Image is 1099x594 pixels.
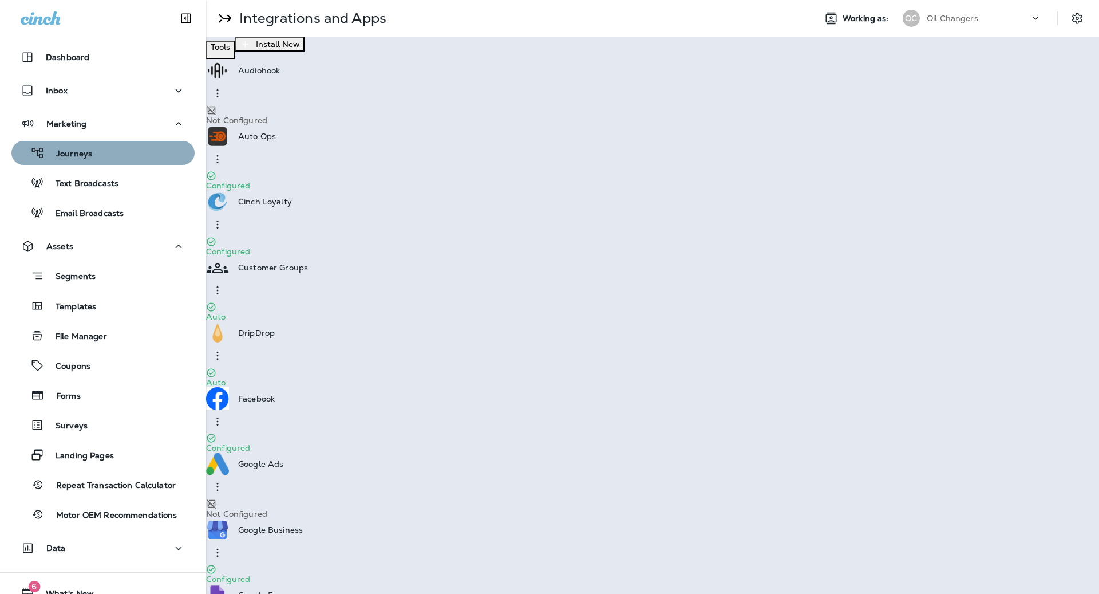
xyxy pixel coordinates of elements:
[211,42,230,52] p: Tools
[11,294,195,318] button: Templates
[44,451,114,462] p: Landing Pages
[843,14,891,23] span: Working as:
[45,149,92,160] p: Journeys
[11,502,195,526] button: Motor OEM Recommendations
[44,421,88,432] p: Surveys
[206,453,229,475] img: Google Ads
[11,443,195,467] button: Landing Pages
[11,79,195,102] button: Inbox
[46,242,73,251] p: Assets
[11,383,195,407] button: Forms
[46,119,86,128] p: Marketing
[11,263,195,288] button: Segments
[206,321,229,344] img: DripDrop
[206,378,226,387] p: Auto
[238,263,308,272] p: Customer Groups
[206,116,267,125] p: Not Configured
[11,353,195,377] button: Coupons
[235,37,305,52] button: Install New
[206,171,250,191] div: You have configured this integration
[206,509,267,518] p: Not Configured
[46,86,68,95] p: Inbox
[206,247,250,256] p: Configured
[46,53,89,62] p: Dashboard
[170,7,202,30] button: Collapse Sidebar
[206,312,226,321] p: Auto
[206,564,250,584] div: You have configured this integration
[235,10,386,27] p: Integrations and Apps
[206,105,267,125] div: You have not yet configured this integration. To use it, please click on it and fill out the requ...
[238,525,303,534] p: Google Business
[206,498,267,518] div: You have not yet configured this integration. To use it, please click on it and fill out the requ...
[206,236,250,256] div: You have configured this integration
[11,235,195,258] button: Assets
[238,132,276,141] p: Auto Ops
[238,66,280,75] p: Audiohook
[44,209,124,219] p: Email Broadcasts
[206,433,250,453] div: You have configured this integration
[238,394,275,403] p: Facebook
[206,387,229,410] img: Facebook
[238,197,292,206] p: Cinch Loyalty
[206,443,250,453] p: Configured
[11,537,195,560] button: Data
[11,141,195,165] button: Journeys
[44,302,96,313] p: Templates
[238,459,283,469] p: Google Ads
[206,181,250,190] p: Configured
[44,272,96,283] p: Segments
[1067,8,1088,29] button: Settings
[44,179,118,190] p: Text Broadcasts
[206,41,235,59] button: Tools
[206,575,250,584] p: Configured
[256,38,300,50] div: Install New
[11,200,195,225] button: Email Broadcasts
[206,302,226,322] div: This integration was automatically configured. It may be ready for use or may require additional ...
[28,581,40,592] span: 6
[11,46,195,69] button: Dashboard
[206,518,229,541] img: Google Business
[11,171,195,195] button: Text Broadcasts
[44,332,107,343] p: File Manager
[206,190,229,213] img: Cinch Loyalty
[927,14,978,23] p: Oil Changers
[45,391,81,402] p: Forms
[11,413,195,437] button: Surveys
[45,510,177,521] p: Motor OEM Recommendations
[238,328,275,337] p: DripDrop
[206,256,229,279] img: Customer Groups
[11,324,195,348] button: File Manager
[44,361,90,372] p: Coupons
[903,10,920,27] div: OC
[206,59,229,82] img: Audiohook
[45,481,176,491] p: Repeat Transaction Calculator
[206,125,229,148] img: Auto Ops
[11,473,195,497] button: Repeat Transaction Calculator
[11,112,195,135] button: Marketing
[46,544,66,553] p: Data
[206,367,226,387] div: This integration was automatically configured. It may be ready for use or may require additional ...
